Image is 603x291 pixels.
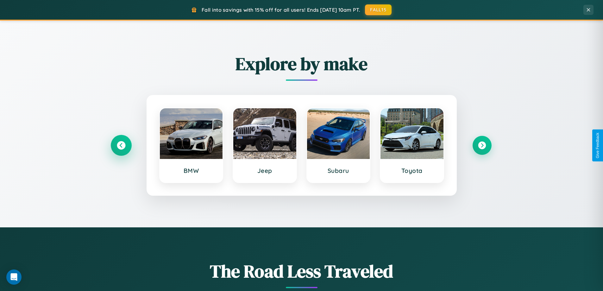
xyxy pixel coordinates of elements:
[202,7,360,13] span: Fall into savings with 15% off for all users! Ends [DATE] 10am PT.
[365,4,392,15] button: FALL15
[166,167,217,174] h3: BMW
[112,52,492,76] h2: Explore by make
[240,167,290,174] h3: Jeep
[6,269,22,285] div: Open Intercom Messenger
[313,167,364,174] h3: Subaru
[387,167,437,174] h3: Toyota
[112,259,492,283] h1: The Road Less Traveled
[595,133,600,158] div: Give Feedback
